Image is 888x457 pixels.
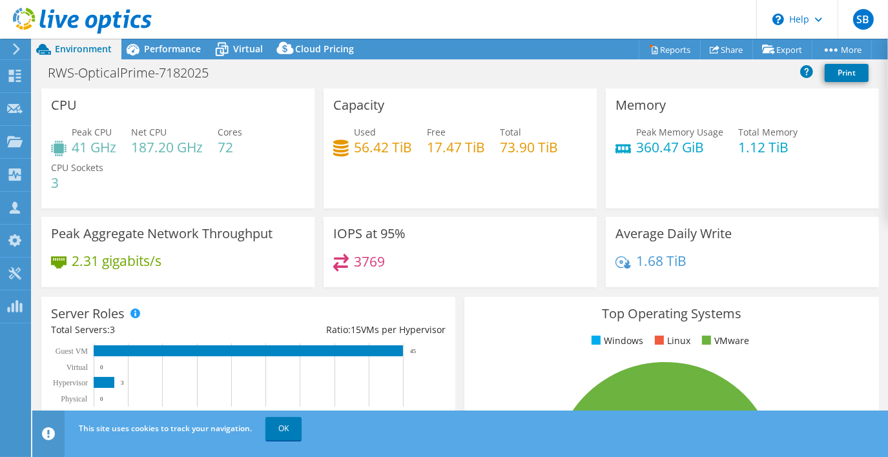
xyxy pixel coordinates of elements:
h3: Peak Aggregate Network Throughput [51,227,273,241]
a: Share [700,39,753,59]
span: Used [354,126,376,138]
h4: 72 [218,140,242,154]
h3: Memory [615,98,666,112]
div: Ratio: VMs per Hypervisor [249,323,446,337]
a: More [812,39,872,59]
h3: Average Daily Write [615,227,732,241]
span: 3 [110,323,115,336]
a: Export [752,39,812,59]
span: Free [427,126,446,138]
h3: Top Operating Systems [474,307,869,321]
text: 0 [100,364,103,371]
h4: 73.90 TiB [500,140,558,154]
li: VMware [699,334,749,348]
span: SB [853,9,874,30]
h4: 3 [51,176,103,190]
span: Total Memory [738,126,798,138]
span: Performance [144,43,201,55]
h4: 2.31 gigabits/s [72,254,161,268]
h3: IOPS at 95% [333,227,406,241]
text: 45 [410,348,417,354]
span: Environment [55,43,112,55]
span: Net CPU [131,126,167,138]
span: Peak Memory Usage [636,126,723,138]
a: Print [825,64,869,82]
h4: 360.47 GiB [636,140,723,154]
text: 0 [100,396,103,402]
li: Windows [588,334,643,348]
span: This site uses cookies to track your navigation. [79,423,252,434]
svg: \n [772,14,784,25]
a: Reports [639,39,701,59]
li: Linux [652,334,690,348]
span: Virtual [233,43,263,55]
text: Guest VM [56,347,88,356]
h4: 17.47 TiB [427,140,485,154]
h3: Capacity [333,98,384,112]
span: Peak CPU [72,126,112,138]
span: Cores [218,126,242,138]
text: Virtual [67,363,88,372]
h1: RWS-OpticalPrime-7182025 [42,66,229,80]
h4: 3769 [354,254,385,269]
h3: CPU [51,98,77,112]
h4: 1.68 TiB [636,254,687,268]
text: Hypervisor [53,378,88,387]
span: CPU Sockets [51,161,103,174]
h4: 187.20 GHz [131,140,203,154]
text: Physical [61,394,87,403]
h4: 1.12 TiB [738,140,798,154]
span: Total [500,126,521,138]
h4: 56.42 TiB [354,140,412,154]
h4: 41 GHz [72,140,116,154]
a: OK [265,417,302,440]
h3: Server Roles [51,307,125,321]
span: Cloud Pricing [295,43,354,55]
div: Total Servers: [51,323,249,337]
text: 3 [121,380,124,386]
span: 15 [351,323,361,336]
